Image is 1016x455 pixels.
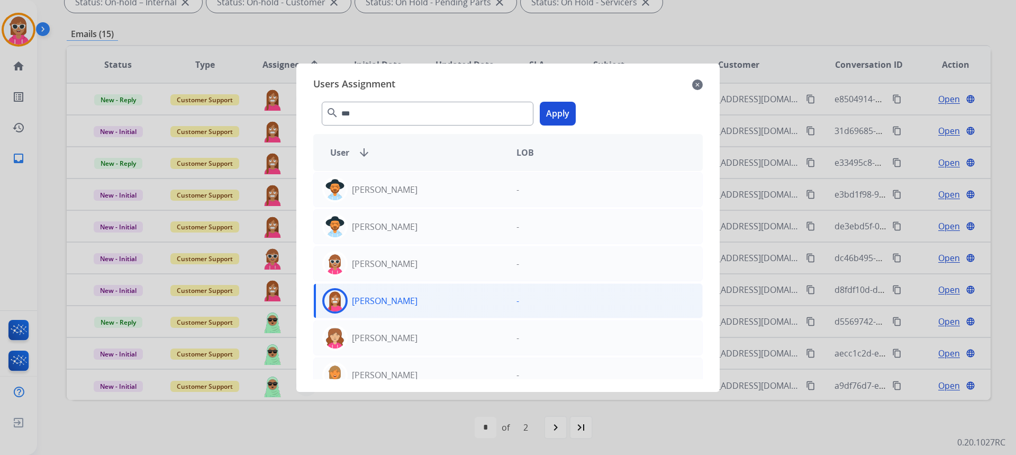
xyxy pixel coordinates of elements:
[352,220,418,233] p: [PERSON_NAME]
[516,369,519,381] p: -
[352,295,418,307] p: [PERSON_NAME]
[352,257,418,270] p: [PERSON_NAME]
[516,146,534,159] span: LOB
[516,183,519,196] p: -
[352,369,418,381] p: [PERSON_NAME]
[692,78,703,91] mat-icon: close
[352,332,418,344] p: [PERSON_NAME]
[516,295,519,307] p: -
[322,146,508,159] div: User
[313,76,395,93] span: Users Assignment
[516,220,519,233] p: -
[516,257,519,270] p: -
[326,106,339,119] mat-icon: search
[540,102,576,126] button: Apply
[358,146,370,159] mat-icon: arrow_downward
[352,183,418,196] p: [PERSON_NAME]
[516,332,519,344] p: -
